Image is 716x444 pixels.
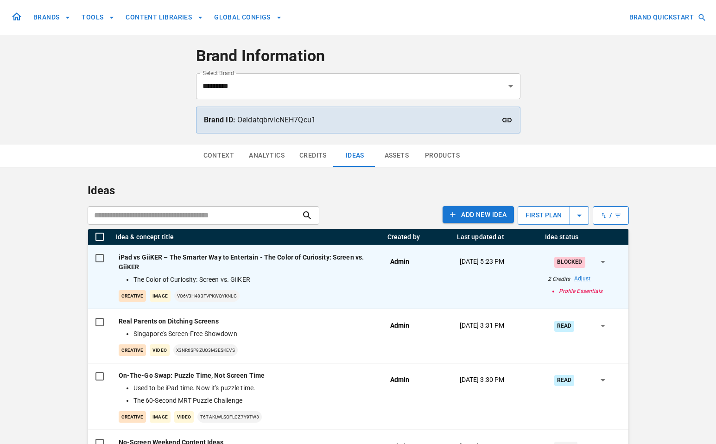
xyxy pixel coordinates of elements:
[133,383,372,393] li: Used to be iPad time. Now it's puzzle time.
[460,321,505,330] p: [DATE] 3:31 PM
[173,344,238,356] p: X3nR6sP9zuo3M3EsKEvs
[387,233,420,241] div: Created by
[533,235,538,239] button: Menu
[203,69,234,77] label: Select Brand
[119,411,146,423] p: creative
[210,9,285,26] button: GLOBAL CONFIGS
[241,145,292,167] button: Analytics
[292,145,334,167] button: Credits
[174,411,194,423] p: Video
[150,344,169,356] p: Video
[133,396,372,406] li: The 60-Second MRT Puzzle Challenge
[119,290,146,302] p: creative
[204,114,513,126] p: OeldatqbrvIcNEH7Qcu1
[443,206,514,223] button: Add NEW IDEA
[518,206,589,225] button: first plan
[460,375,505,385] p: [DATE] 3:30 PM
[548,275,570,283] p: 2 Credits
[545,233,579,241] div: Idea status
[390,375,410,385] p: Admin
[30,9,74,26] button: BRANDS
[119,317,375,326] p: Real Parents on Ditching Screens
[119,344,146,356] p: creative
[196,46,520,66] h4: Brand Information
[174,290,240,302] p: vo6v3h483fVPkWqYKnLG
[559,287,621,295] li: Profile Essentials
[78,9,118,26] button: TOOLS
[554,257,585,267] div: Blocked
[554,321,575,331] div: Read
[133,275,372,285] li: The Color of Curiosity: Screen vs. GiiKER
[88,182,629,199] p: Ideas
[390,257,410,266] p: Admin
[196,145,242,167] button: Context
[504,80,517,93] button: Open
[133,329,372,339] li: Singapore's Screen-Free Showdown
[443,206,514,225] a: Add NEW IDEA
[334,145,376,167] button: Ideas
[445,235,450,239] button: Menu
[376,145,418,167] button: Assets
[119,371,375,381] p: On-The-Go Swap: Puzzle Time, Not Screen Time
[554,375,575,386] div: Read
[204,115,235,124] strong: Brand ID:
[574,275,591,283] a: Adjust
[119,253,375,272] p: iPad vs GiiKER – The Smarter Way to Entertain - The Color of Curiosity: Screen vs. GiiKER
[626,9,709,26] button: BRAND QUICKSTART
[116,233,174,241] div: Idea & concept title
[150,411,170,423] p: Image
[150,290,170,302] p: Image
[390,321,410,330] p: Admin
[122,9,207,26] button: CONTENT LIBRARIES
[457,233,504,241] div: Last updated at
[418,145,467,167] button: Products
[518,205,569,226] p: first plan
[621,235,626,239] button: Menu
[197,411,262,423] p: t6TaKLWLSOFLcz7Y9tw3
[376,235,380,239] button: Menu
[460,257,505,266] p: [DATE] 5:23 PM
